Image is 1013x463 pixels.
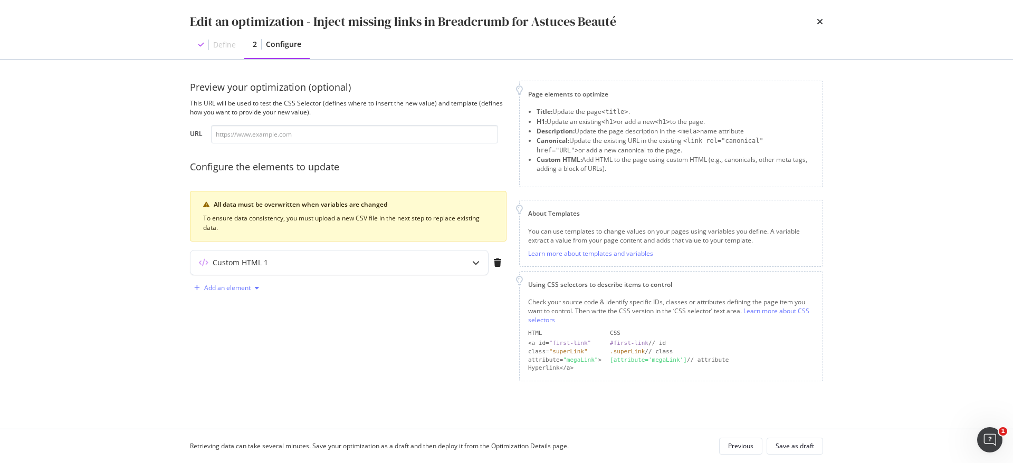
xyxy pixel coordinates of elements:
input: https://www.example.com [211,125,498,143]
div: "first-link" [549,340,591,346]
div: Configure [266,39,301,50]
div: Configure the elements to update [190,160,506,174]
div: Preview your optimization (optional) [190,81,506,94]
div: // class [610,348,814,356]
li: Add HTML to the page using custom HTML (e.g., canonicals, other meta tags, adding a block of URLs). [537,155,814,173]
div: Add an element [204,285,251,291]
a: Learn more about templates and variables [528,249,653,258]
strong: Custom HTML: [537,155,582,164]
strong: Title: [537,107,552,116]
button: Previous [719,438,762,455]
strong: H1: [537,117,547,126]
div: "superLink" [549,348,588,355]
div: [attribute='megaLink'] [610,356,687,363]
div: <a id= [528,339,601,348]
div: About Templates [528,209,814,218]
div: Hyperlink</a> [528,364,601,372]
div: To ensure data consistency, you must upload a new CSV file in the next step to replace existing d... [203,214,493,233]
li: Update the page description in the name attribute [537,127,814,136]
div: "megaLink" [563,356,598,363]
div: class= [528,348,601,356]
div: Using CSS selectors to describe items to control [528,280,814,289]
span: 1 [999,427,1007,436]
a: Learn more about CSS selectors [528,306,809,324]
div: Custom HTML 1 [213,257,268,268]
button: Save as draft [767,438,823,455]
span: <title> [601,108,628,115]
div: // attribute [610,356,814,364]
div: This URL will be used to test the CSS Selector (defines where to insert the new value) and templa... [190,99,506,117]
div: Retrieving data can take several minutes. Save your optimization as a draft and then deploy it fr... [190,441,569,450]
span: <h1> [655,118,670,126]
span: <link rel="canonical" href="URL"> [537,137,763,154]
div: CSS [610,329,814,337]
div: warning banner [190,191,506,242]
div: You can use templates to change values on your pages using variables you define. A variable extra... [528,227,814,245]
label: URL [190,129,203,141]
li: Update the page . [537,107,814,117]
strong: Description: [537,127,575,136]
div: Page elements to optimize [528,90,814,99]
strong: Canonical: [537,136,569,145]
div: .superLink [610,348,645,355]
div: Edit an optimization - Inject missing links in Breadcrumb for Astuces Beauté [190,13,616,31]
div: 2 [253,39,257,50]
span: <meta> [677,128,700,135]
div: Save as draft [776,441,814,450]
div: Define [213,40,236,50]
div: All data must be overwritten when variables are changed [214,200,493,209]
div: HTML [528,329,601,337]
li: Update an existing or add a new to the page. [537,117,814,127]
div: Check your source code & identify specific IDs, classes or attributes defining the page item you ... [528,297,814,324]
div: #first-link [610,340,648,346]
span: <h1> [601,118,617,126]
div: attribute= > [528,356,601,364]
div: times [817,13,823,31]
iframe: Intercom live chat [977,427,1002,452]
div: Previous [728,441,753,450]
button: Add an element [190,279,263,296]
div: // id [610,339,814,348]
li: Update the existing URL in the existing or add a new canonical to the page. [537,136,814,155]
